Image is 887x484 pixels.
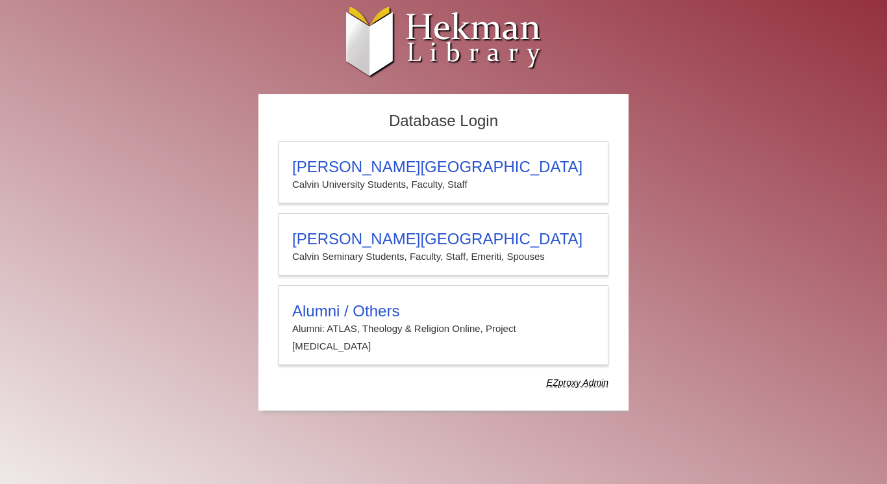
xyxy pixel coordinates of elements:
[292,302,595,355] summary: Alumni / OthersAlumni: ATLAS, Theology & Religion Online, Project [MEDICAL_DATA]
[279,213,608,275] a: [PERSON_NAME][GEOGRAPHIC_DATA]Calvin Seminary Students, Faculty, Staff, Emeriti, Spouses
[547,377,608,388] dfn: Use Alumni login
[292,158,595,176] h3: [PERSON_NAME][GEOGRAPHIC_DATA]
[279,141,608,203] a: [PERSON_NAME][GEOGRAPHIC_DATA]Calvin University Students, Faculty, Staff
[292,320,595,355] p: Alumni: ATLAS, Theology & Religion Online, Project [MEDICAL_DATA]
[292,230,595,248] h3: [PERSON_NAME][GEOGRAPHIC_DATA]
[292,302,595,320] h3: Alumni / Others
[292,248,595,265] p: Calvin Seminary Students, Faculty, Staff, Emeriti, Spouses
[292,176,595,193] p: Calvin University Students, Faculty, Staff
[272,108,615,134] h2: Database Login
